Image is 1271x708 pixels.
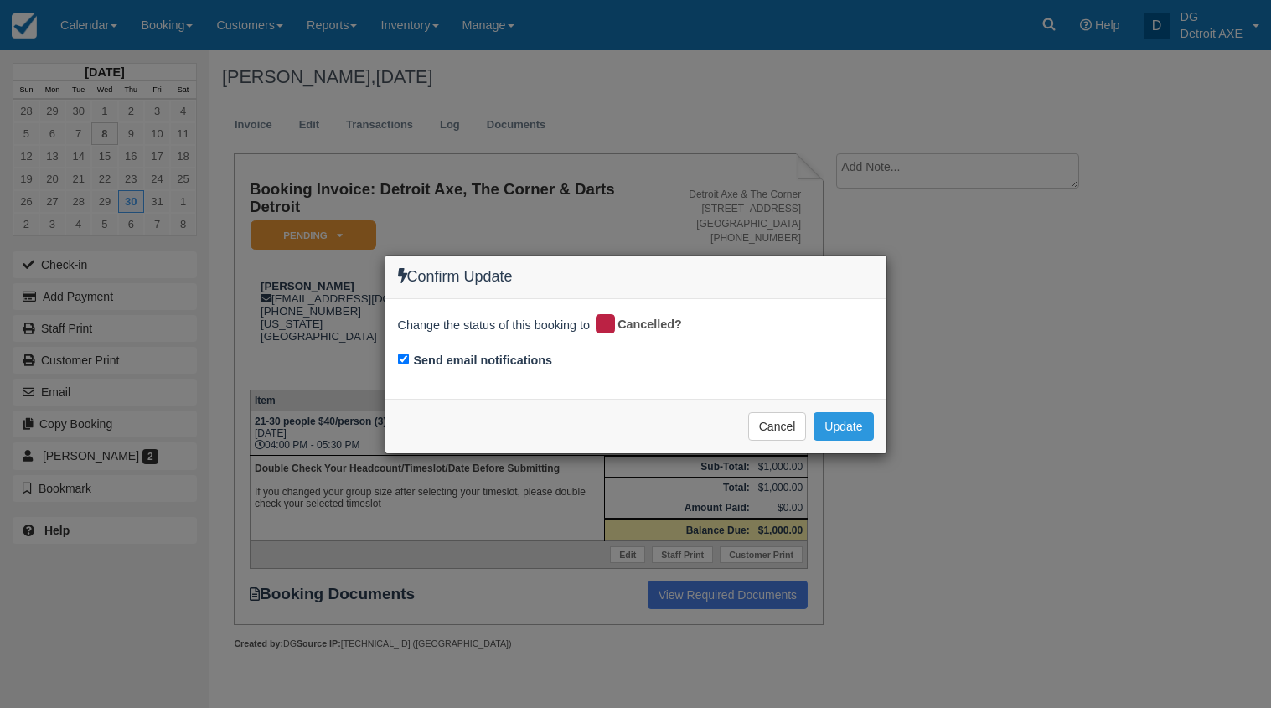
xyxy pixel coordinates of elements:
button: Update [814,412,873,441]
div: Cancelled? [593,312,694,338]
span: Change the status of this booking to [398,317,591,338]
label: Send email notifications [414,352,553,370]
button: Cancel [748,412,807,441]
h4: Confirm Update [398,268,874,286]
